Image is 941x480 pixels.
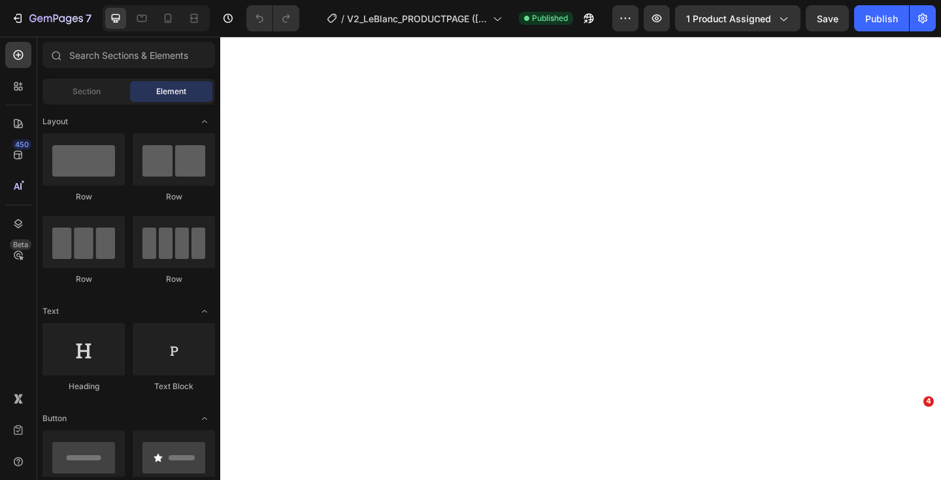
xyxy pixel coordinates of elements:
[12,139,31,150] div: 450
[73,86,101,97] span: Section
[42,273,125,285] div: Row
[220,37,941,480] iframe: Design area
[194,111,215,132] span: Toggle open
[42,413,67,424] span: Button
[42,116,68,128] span: Layout
[923,396,934,407] span: 4
[133,273,215,285] div: Row
[194,301,215,322] span: Toggle open
[675,5,801,31] button: 1 product assigned
[194,408,215,429] span: Toggle open
[10,239,31,250] div: Beta
[806,5,849,31] button: Save
[686,12,771,26] span: 1 product assigned
[42,42,215,68] input: Search Sections & Elements
[347,12,487,26] span: V2_LeBlanc_PRODUCTPAGE ([DATE])
[246,5,299,31] div: Undo/Redo
[817,13,838,24] span: Save
[156,86,186,97] span: Element
[86,10,91,26] p: 7
[341,12,344,26] span: /
[133,381,215,392] div: Text Block
[5,5,97,31] button: 7
[897,416,928,447] iframe: Intercom live chat
[42,191,125,203] div: Row
[42,305,59,317] span: Text
[42,381,125,392] div: Heading
[133,191,215,203] div: Row
[865,12,898,26] div: Publish
[532,12,568,24] span: Published
[854,5,909,31] button: Publish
